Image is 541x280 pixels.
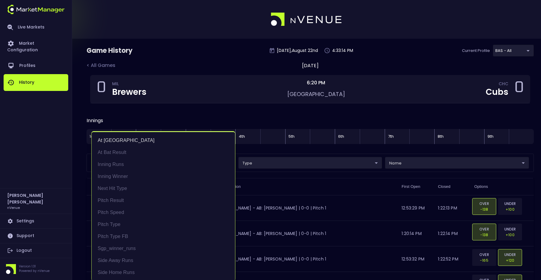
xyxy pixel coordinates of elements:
[92,218,235,230] li: Pitch Type
[92,254,235,266] li: Side Away Runs
[92,266,235,278] li: Side Home Runs
[92,158,235,170] li: Inning Runs
[92,170,235,182] li: Inning Winner
[92,182,235,194] li: Next Hit Type
[92,230,235,242] li: Pitch Type FB
[92,146,235,158] li: At Bat Result
[92,206,235,218] li: Pitch Speed
[92,194,235,206] li: Pitch Result
[92,134,235,146] li: At [GEOGRAPHIC_DATA]
[92,242,235,254] li: sgp_winner_runs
